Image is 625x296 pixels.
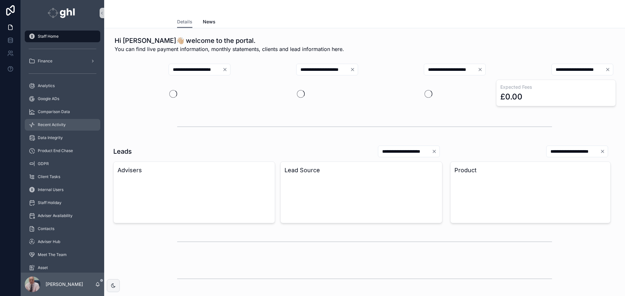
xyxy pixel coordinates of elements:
span: News [203,19,215,25]
h1: Leads [113,147,132,156]
h3: Lead Source [285,166,438,175]
a: Recent Activity [25,119,100,131]
a: Staff Home [25,31,100,42]
a: Asset [25,262,100,274]
div: £0.00 [500,92,522,102]
p: [PERSON_NAME] [46,281,83,288]
span: Internal Users [38,187,63,192]
a: Finance [25,55,100,67]
a: Analytics [25,80,100,92]
span: Google ADs [38,96,59,101]
a: News [203,16,215,29]
span: Asset [38,265,48,270]
a: Meet The Team [25,249,100,261]
a: Adviser Hub [25,236,100,248]
span: Client Tasks [38,174,60,179]
span: You can find live payment information, monthly statements, clients and lead information here. [115,45,344,53]
button: Clear [432,149,439,154]
a: Details [177,16,192,28]
button: Clear [600,149,608,154]
span: Data Integrity [38,135,63,140]
a: Staff Holiday [25,197,100,209]
a: Internal Users [25,184,100,196]
span: GDPR [38,161,49,166]
span: Analytics [38,83,55,88]
img: App logo [48,8,77,18]
span: Staff Home [38,34,59,39]
button: Clear [350,67,358,72]
a: Data Integrity [25,132,100,144]
button: Clear [478,67,485,72]
a: Product End Chase [25,145,100,157]
div: scrollable content [21,26,104,273]
h3: Product [454,166,606,175]
span: Meet The Team [38,252,67,257]
span: Staff Holiday [38,200,62,205]
button: Clear [222,67,230,72]
h3: Advisers [118,166,271,175]
button: Clear [605,67,613,72]
span: Finance [38,58,52,64]
span: Product End Chase [38,148,73,153]
h3: Expected Fees [500,84,612,90]
span: Details [177,19,192,25]
a: GDPR [25,158,100,170]
a: Client Tasks [25,171,100,183]
span: Recent Activity [38,122,66,127]
span: Comparison Data [38,109,70,114]
span: Contacts [38,226,54,231]
a: Contacts [25,223,100,235]
a: Comparison Data [25,106,100,118]
h1: Hi [PERSON_NAME]👋🏼 welcome to the portal. [115,36,344,45]
span: Adviser Availability [38,213,73,218]
a: Adviser Availability [25,210,100,222]
span: Adviser Hub [38,239,60,244]
a: Google ADs [25,93,100,105]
